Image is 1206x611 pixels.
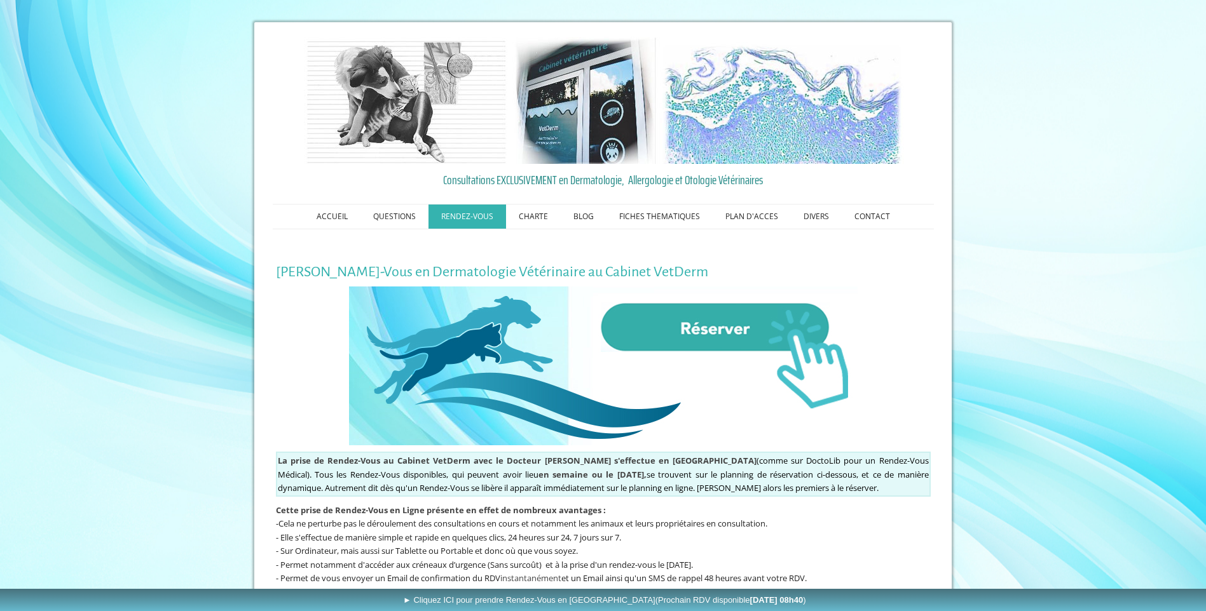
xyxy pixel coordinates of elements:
a: DIVERS [791,205,842,229]
span: Cette p [276,504,606,516]
b: [DATE] 08h40 [750,595,804,605]
span: - Permet de vous envoyer un Email de confirmation du RDV et un Email ainsi qu'un SMS de rappel 48... [276,572,807,584]
span: ► Cliquez ICI pour prendre Rendez-Vous en [GEOGRAPHIC_DATA] [403,595,806,605]
a: Consultations EXCLUSIVEMENT en Dermatologie, Allergologie et Otologie Vétérinaires [276,170,931,189]
a: BLOG [561,205,606,229]
span: instantanément [500,572,561,584]
a: RENDEZ-VOUS [428,205,506,229]
h1: [PERSON_NAME]-Vous en Dermatologie Vétérinaire au Cabinet VetDerm [276,264,931,280]
img: Rendez-Vous en Ligne au Cabinet VetDerm [349,286,858,445]
span: en semaine ou le [DATE], [538,469,647,480]
a: CONTACT [842,205,903,229]
span: Cela ne perturbe pas le déroulement des consultations en cours et notamment les animaux et leurs ... [278,518,767,529]
a: CHARTE [506,205,561,229]
span: (Prochain RDV disponible ) [655,595,806,605]
span: (comme [278,455,788,466]
a: QUESTIONS [360,205,428,229]
span: rise de Rendez-Vous en Ligne présente en effet de nombreux avantages : [306,504,606,516]
a: ACCUEIL [304,205,360,229]
span: - [276,518,278,529]
span: sur DoctoLib pour un Rendez-Vous Médical). Tous les Rendez-Vous disponibles, qui peuvent avoir lieu [278,455,929,480]
span: - Elle s'effectue de manière simple et rapide en quelques clics, 24 heures sur 24, 7 jours sur 7. [276,532,621,543]
a: FICHES THEMATIQUES [606,205,713,229]
span: - Permet notamment d'accéder aux créneaux d’urgence (Sans surcoût) et à la prise d'un rendez-vous... [276,559,693,570]
strong: La prise de Rendez-Vous au Cabinet VetDerm avec le Docteur [PERSON_NAME] s'effectue en [GEOGRAPHI... [278,455,757,466]
span: - Sur Ordinateur, mais aussi sur Tablette ou Portable et donc où que vous soyez. [276,545,578,556]
a: PLAN D'ACCES [713,205,791,229]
